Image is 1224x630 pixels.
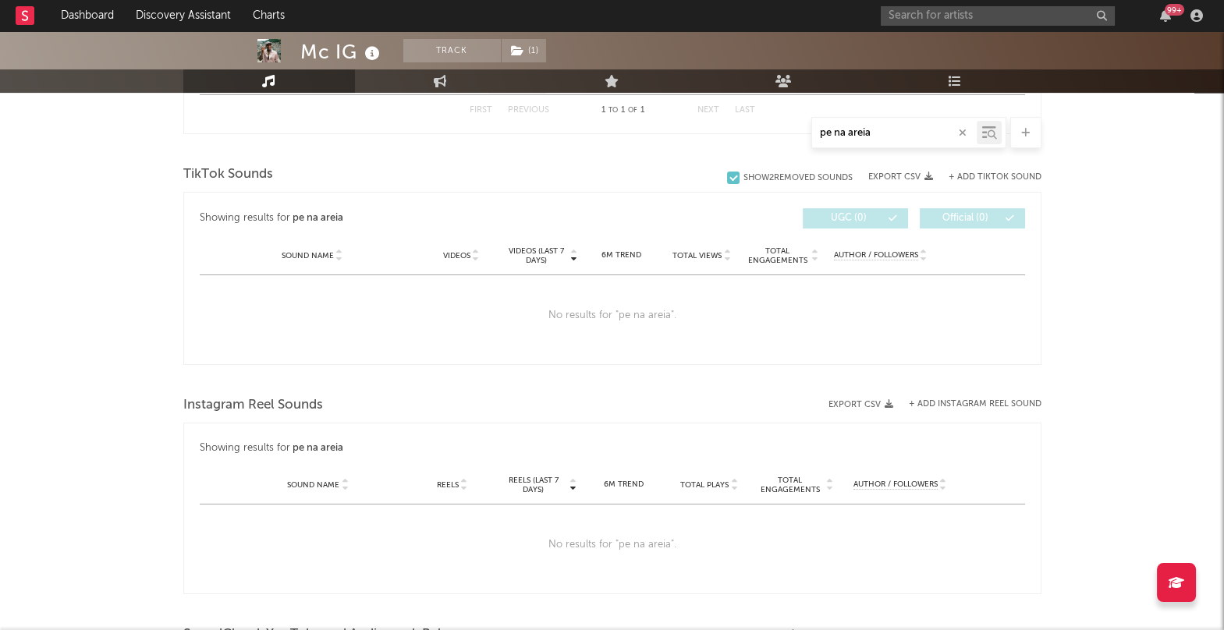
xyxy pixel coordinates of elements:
button: Official(0) [920,208,1025,228]
input: Search by song name or URL [812,127,977,140]
button: 99+ [1160,9,1171,22]
button: First [470,106,492,115]
button: Track [403,39,501,62]
button: Previous [508,106,549,115]
span: Total Engagements [746,246,809,265]
span: Instagram Reel Sounds [183,396,323,415]
button: Export CSV [828,400,893,409]
button: Export CSV [868,172,933,182]
span: Sound Name [282,251,334,260]
span: UGC ( 0 ) [813,214,885,223]
div: No results for " pe na areia ". [200,275,1025,356]
div: Showing results for [200,439,1025,458]
span: Author / Followers [834,250,918,260]
button: + Add TikTok Sound [933,173,1041,182]
span: Total Plays [680,480,729,490]
input: Search for artists [881,6,1115,26]
button: + Add TikTok Sound [949,173,1041,182]
div: 1 1 1 [580,101,666,120]
button: Next [697,106,719,115]
div: + Add Instagram Reel Sound [893,400,1041,409]
div: Showing results for [200,208,612,228]
div: No results for " pe na areia ". [200,504,1025,586]
div: Mc IG [300,39,384,65]
div: 99 + [1165,4,1184,16]
span: TikTok Sounds [183,165,273,184]
span: Videos [443,251,470,260]
span: ( 1 ) [501,39,547,62]
div: 6M Trend [585,479,663,490]
button: Last [735,106,755,115]
div: pe na areia [293,209,343,228]
div: pe na areia [293,439,343,458]
span: to [608,107,618,114]
button: + Add Instagram Reel Sound [909,400,1041,409]
span: Sound Name [287,480,339,490]
span: Total Views [672,251,722,260]
button: UGC(0) [803,208,908,228]
span: Reels [437,480,459,490]
span: Total Engagements [756,476,825,494]
div: Show 2 Removed Sounds [743,173,853,183]
span: Author / Followers [853,480,938,490]
span: Videos (last 7 days) [505,246,568,265]
button: (1) [502,39,546,62]
span: Reels (last 7 days) [499,476,568,494]
div: 6M Trend [585,250,658,261]
span: Official ( 0 ) [930,214,1002,223]
span: of [628,107,637,114]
